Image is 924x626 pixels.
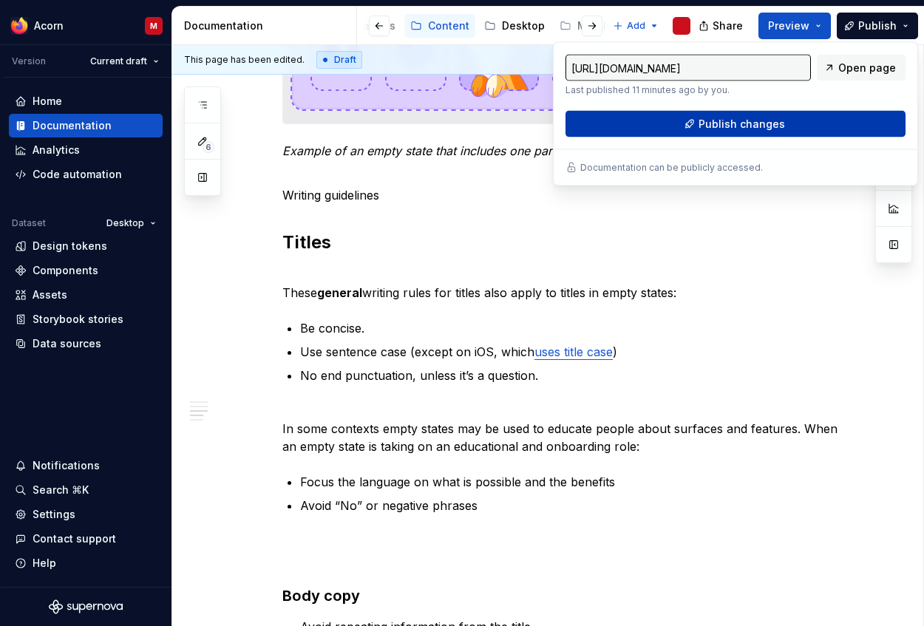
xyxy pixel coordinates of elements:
span: This page has been edited. [184,54,305,66]
span: 6 [203,141,214,153]
p: These writing rules for titles also apply to titles in empty states: [282,266,841,302]
div: Acorn [34,18,64,33]
div: Data sources [33,336,101,351]
div: Notifications [33,458,100,473]
div: Help [33,556,56,571]
p: Use sentence case (except on iOS, which ) [300,343,841,361]
a: Desktop [478,14,551,38]
p: Be concise. [300,319,841,337]
div: Documentation [184,18,350,33]
div: Code automation [33,167,122,182]
a: Code automation [9,163,163,186]
a: Components [9,259,163,282]
div: Storybook stories [33,312,123,327]
div: Dataset [12,217,46,229]
a: Storybook stories [9,307,163,331]
a: Data sources [9,332,163,355]
strong: general [317,285,362,300]
div: Search ⌘K [33,483,89,497]
span: Preview [768,18,809,33]
button: Preview [758,13,831,39]
button: Current draft [84,51,166,72]
h3: Body copy [282,585,841,606]
div: Version [12,55,46,67]
p: Focus the language on what is possible and the benefits [300,473,841,491]
button: Publish [837,13,918,39]
div: Components [33,263,98,278]
h2: Titles [282,231,841,254]
a: Open page [817,55,906,81]
button: Publish changes [565,111,906,137]
div: Draft [316,51,362,69]
a: Design tokens [9,234,163,258]
button: Help [9,551,163,575]
button: Share [691,13,753,39]
a: Settings [9,503,163,526]
button: Desktop [100,213,163,234]
div: Documentation [33,118,112,133]
svg: Supernova Logo [49,599,123,614]
a: uses title case [534,344,613,359]
img: 894890ef-b4b9-4142-abf4-a08b65caed53.png [10,17,28,35]
em: Example of an empty state that includes one part: body copy and illustration only. [282,143,739,158]
p: No end punctuation, unless it’s a question. [300,367,841,384]
span: Publish changes [699,117,785,132]
div: Contact support [33,531,116,546]
div: Settings [33,507,75,522]
span: Share [713,18,743,33]
span: Open page [838,61,896,75]
button: AcornM [3,10,169,41]
p: Documentation can be publicly accessed. [580,162,763,174]
button: Search ⌘K [9,478,163,502]
a: Analytics [9,138,163,162]
p: In some contexts empty states may be used to educate people about surfaces and features. When an ... [282,402,841,455]
div: Assets [33,288,67,302]
div: Design tokens [33,239,107,254]
span: Desktop [106,217,144,229]
button: Add [608,16,664,36]
a: Documentation [9,114,163,137]
div: Analytics [33,143,80,157]
a: Content [404,14,475,38]
p: Writing guidelines [282,186,841,204]
button: Notifications [9,454,163,477]
p: Last published 11 minutes ago by you. [565,84,811,96]
span: Add [627,20,645,32]
button: Contact support [9,527,163,551]
a: Assets [9,283,163,307]
p: Avoid “No” or negative phrases [300,497,841,514]
span: Publish [858,18,897,33]
div: Content [428,18,469,33]
div: Desktop [502,18,545,33]
span: Current draft [90,55,147,67]
a: Home [9,89,163,113]
div: Page tree [245,11,485,41]
div: M [150,20,157,32]
div: Home [33,94,62,109]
